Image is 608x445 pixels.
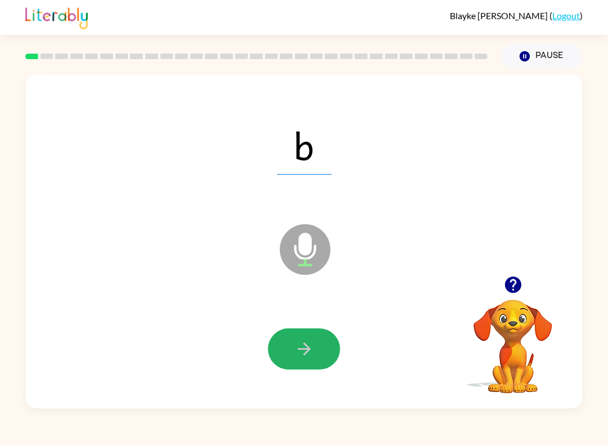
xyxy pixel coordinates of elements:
span: b [277,116,332,175]
button: Pause [501,43,583,69]
span: Blayke [PERSON_NAME] [450,10,549,21]
video: Your browser must support playing .mp4 files to use Literably. Please try using another browser. [457,282,569,395]
img: Literably [25,5,88,29]
a: Logout [552,10,580,21]
div: ( ) [450,10,583,21]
